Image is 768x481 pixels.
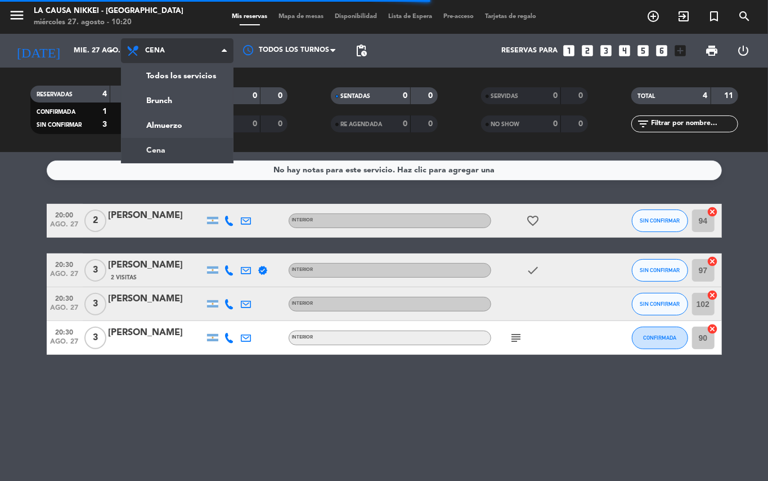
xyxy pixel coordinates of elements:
[253,92,257,100] strong: 0
[707,290,718,301] i: cancel
[553,92,558,100] strong: 0
[145,47,165,55] span: Cena
[636,43,651,58] i: looks_5
[105,44,118,57] i: arrow_drop_down
[51,221,79,234] span: ago. 27
[707,256,718,267] i: cancel
[510,331,523,345] i: subject
[640,267,680,273] span: SIN CONFIRMAR
[273,14,329,20] span: Mapa de mesas
[8,7,25,24] i: menu
[37,109,76,115] span: CONFIRMADA
[253,120,257,128] strong: 0
[51,338,79,351] span: ago. 27
[599,43,614,58] i: looks_3
[292,301,313,306] span: INTERIOR
[527,264,540,277] i: check
[655,43,670,58] i: looks_6
[122,64,233,88] a: Todos los servicios
[8,38,68,63] i: [DATE]
[84,327,106,349] span: 3
[673,43,688,58] i: add_box
[34,6,183,17] div: La Causa Nikkei - [GEOGRAPHIC_DATA]
[632,327,688,349] button: CONFIRMADA
[51,304,79,317] span: ago. 27
[109,292,204,306] div: [PERSON_NAME]
[34,17,183,28] div: miércoles 27. agosto - 10:20
[403,120,407,128] strong: 0
[578,120,585,128] strong: 0
[491,93,519,99] span: SERVIDAS
[102,90,107,98] strong: 4
[51,270,79,283] span: ago. 27
[491,122,520,127] span: NO SHOW
[84,210,106,232] span: 2
[278,92,285,100] strong: 0
[502,47,558,55] span: Reservas para
[479,14,542,20] span: Tarjetas de regalo
[278,120,285,128] strong: 0
[640,301,680,307] span: SIN CONFIRMAR
[677,10,690,23] i: exit_to_app
[122,88,233,113] a: Brunch
[707,323,718,335] i: cancel
[329,14,383,20] span: Disponibilidad
[646,10,660,23] i: add_circle_outline
[707,206,718,217] i: cancel
[354,44,368,57] span: pending_actions
[403,92,407,100] strong: 0
[737,44,751,57] i: power_settings_new
[51,291,79,304] span: 20:30
[51,325,79,338] span: 20:30
[102,121,107,128] strong: 3
[438,14,479,20] span: Pre-acceso
[618,43,632,58] i: looks_4
[8,7,25,28] button: menu
[643,335,676,341] span: CONFIRMADA
[707,10,721,23] i: turned_in_not
[578,92,585,100] strong: 0
[650,118,738,130] input: Filtrar por nombre...
[122,138,233,163] a: Cena
[292,218,313,222] span: INTERIOR
[383,14,438,20] span: Lista de Espera
[226,14,273,20] span: Mis reservas
[51,257,79,270] span: 20:30
[273,164,495,177] div: No hay notas para este servicio. Haz clic para agregar una
[527,214,540,228] i: favorite_border
[638,93,655,99] span: TOTAL
[632,259,688,282] button: SIN CONFIRMAR
[122,113,233,138] a: Almuerzo
[705,44,718,57] span: print
[738,10,751,23] i: search
[109,208,204,223] div: [PERSON_NAME]
[37,122,82,128] span: SIN CONFIRMAR
[111,273,137,282] span: 2 Visitas
[341,93,371,99] span: SENTADAS
[109,258,204,273] div: [PERSON_NAME]
[84,293,106,315] span: 3
[102,108,107,115] strong: 1
[51,208,79,221] span: 20:00
[292,268,313,272] span: INTERIOR
[724,92,735,100] strong: 11
[341,122,383,127] span: RE AGENDADA
[428,120,435,128] strong: 0
[632,210,688,232] button: SIN CONFIRMAR
[109,326,204,340] div: [PERSON_NAME]
[84,259,106,282] span: 3
[258,265,268,275] i: verified
[632,293,688,315] button: SIN CONFIRMAR
[640,217,680,224] span: SIN CONFIRMAR
[292,335,313,340] span: INTERIOR
[581,43,595,58] i: looks_two
[37,92,73,97] span: RESERVADAS
[553,120,558,128] strong: 0
[562,43,577,58] i: looks_one
[727,34,760,68] div: LOG OUT
[637,117,650,131] i: filter_list
[428,92,435,100] strong: 0
[703,92,708,100] strong: 4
